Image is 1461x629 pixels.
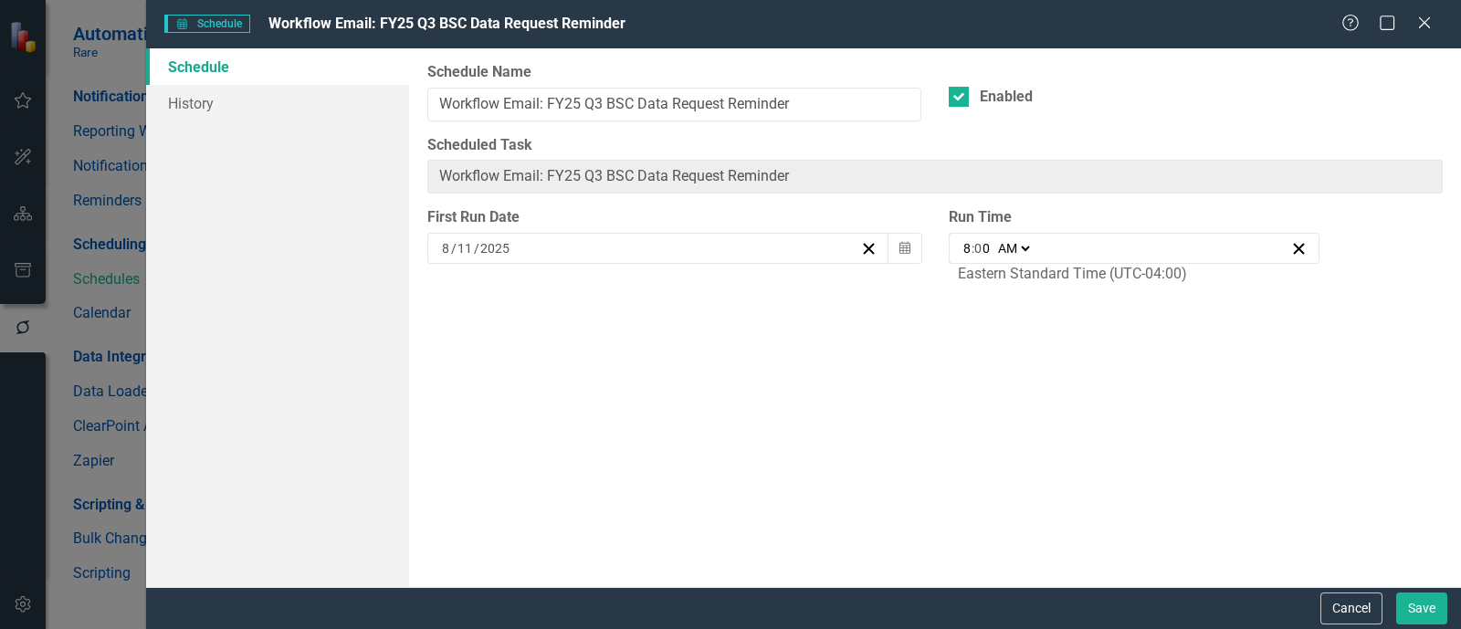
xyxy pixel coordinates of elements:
[164,15,250,33] span: Schedule
[427,135,1443,156] label: Scheduled Task
[146,85,409,121] a: History
[451,240,457,257] span: /
[146,48,409,85] a: Schedule
[474,240,479,257] span: /
[1320,592,1382,624] button: Cancel
[949,207,1319,228] label: Run Time
[427,207,921,228] div: First Run Date
[972,240,974,257] span: :
[958,264,1187,285] div: Eastern Standard Time (UTC-04:00)
[1396,592,1447,624] button: Save
[962,239,972,257] input: --
[427,88,921,121] input: Schedule Name
[974,239,991,257] input: --
[980,87,1033,108] div: Enabled
[268,15,625,32] span: Workflow Email: FY25 Q3 BSC Data Request Reminder
[427,62,921,83] label: Schedule Name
